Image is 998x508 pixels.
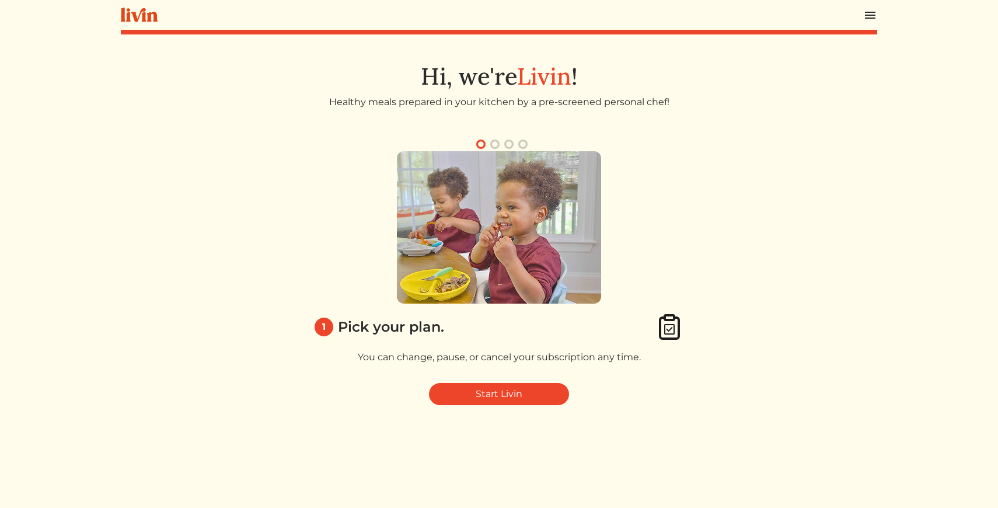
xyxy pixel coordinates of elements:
span: Livin [517,61,571,91]
p: You can change, pause, or cancel your subscription any time. [310,350,688,364]
div: Pick your plan. [338,316,444,337]
p: Healthy meals prepared in your kitchen by a pre-screened personal chef! [310,95,688,109]
a: Start Livin [429,383,569,405]
h1: Hi, we're ! [121,62,877,91]
div: 1 [315,318,333,336]
img: clipboard_check-4e1afea9aecc1d71a83bd71232cd3fbb8e4b41c90a1eb376bae1e516b9241f3c.svg [655,313,683,341]
img: 1_pick_plan-58eb60cc534f7a7539062c92543540e51162102f37796608976bb4e513d204c1.png [397,151,601,304]
img: menu_hamburger-cb6d353cf0ecd9f46ceae1c99ecbeb4a00e71ca567a856bd81f57e9d8c17bb26.svg [863,8,877,22]
img: livin-logo-a0d97d1a881af30f6274990eb6222085a2533c92bbd1e4f22c21b4f0d0e3210c.svg [121,8,158,22]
